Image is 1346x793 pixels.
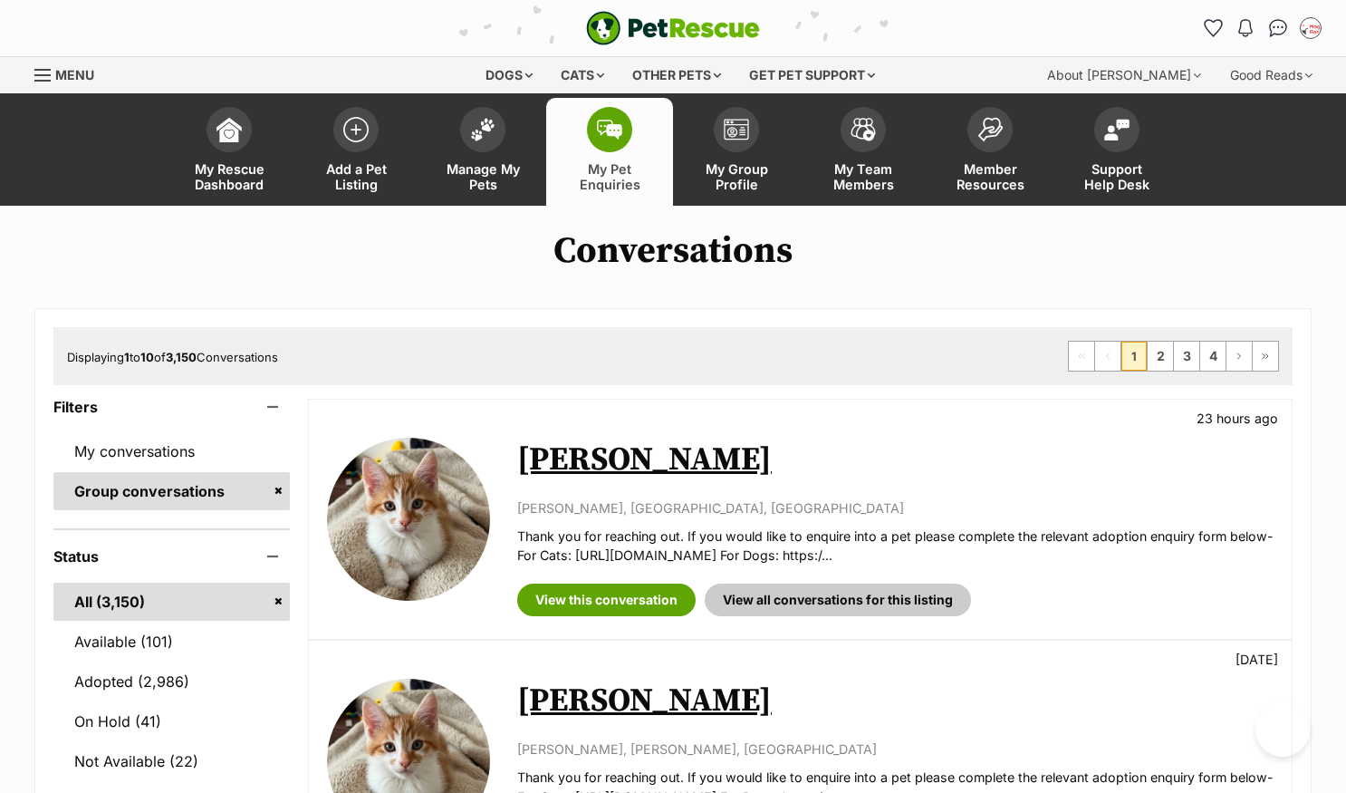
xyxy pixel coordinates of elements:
[1200,342,1226,371] a: Page 4
[851,118,876,141] img: team-members-icon-5396bd8760b3fe7c0b43da4ab00e1e3bb1a5d9ba89233759b79545d2d3fc5d0d.svg
[1217,57,1325,93] div: Good Reads
[1231,14,1260,43] button: Notifications
[517,527,1274,566] p: Thank you for reaching out. If you would like to enquire into a pet please complete the relevant ...
[343,117,369,142] img: add-pet-listing-icon-0afa8454b4691262ce3f59096e99ab1cd57d4a30225e0717b998d2c9b9846f56.svg
[53,662,290,701] a: Adopted (2,986)
[55,67,94,82] span: Menu
[1068,341,1279,372] nav: Pagination
[705,584,971,616] a: View all conversations for this listing
[53,623,290,661] a: Available (101)
[586,11,760,45] img: logo-e224e6f780fb5917bec1dbf3a21bbac754714ae5b6737aabdf751b685950b380.svg
[1253,342,1278,371] a: Last page
[53,548,290,565] header: Status
[517,440,772,480] a: [PERSON_NAME]
[53,472,290,510] a: Group conversations
[1034,57,1214,93] div: About [PERSON_NAME]
[517,681,772,721] a: [PERSON_NAME]
[419,98,546,206] a: Manage My Pets
[548,57,617,93] div: Cats
[1255,702,1310,757] iframe: Help Scout Beacon - Open
[977,117,1003,141] img: member-resources-icon-8e73f808a243e03378d46382f2149f9095a855e16c252ad45f914b54edf8863c.svg
[1238,19,1253,37] img: notifications-46538b983faf8c2785f20acdc204bb7945ddae34d4c08c2a6579f10ce5e182be.svg
[53,702,290,740] a: On Hold (41)
[696,161,777,192] span: My Group Profile
[927,98,1053,206] a: Member Resources
[586,11,760,45] a: PetRescue
[1053,98,1180,206] a: Support Help Desk
[517,740,1274,759] p: [PERSON_NAME], [PERSON_NAME], [GEOGRAPHIC_DATA]
[1069,342,1094,371] span: First page
[1104,119,1130,140] img: help-desk-icon-fdf02630f3aa405de69fd3d07c3f3aa587a6932b1a1747fa1d2bba05be0121f9.svg
[620,57,734,93] div: Other pets
[1296,14,1325,43] button: My account
[517,584,696,616] a: View this conversation
[1197,409,1278,428] p: 23 hours ago
[53,432,290,470] a: My conversations
[724,119,749,140] img: group-profile-icon-3fa3cf56718a62981997c0bc7e787c4b2cf8bcc04b72c1350f741eb67cf2f40e.svg
[1076,161,1158,192] span: Support Help Desk
[327,438,490,601] img: Rito
[1198,14,1325,43] ul: Account quick links
[188,161,270,192] span: My Rescue Dashboard
[216,117,242,142] img: dashboard-icon-eb2f2d2d3e046f16d808141f083e7271f6b2e854fb5c12c21221c1fb7104beca.svg
[1235,650,1278,669] p: [DATE]
[736,57,888,93] div: Get pet support
[1269,19,1288,37] img: chat-41dd97257d64d25036548639549fe6c8038ab92f7586957e7f3b1b290dea8141.svg
[293,98,419,206] a: Add a Pet Listing
[473,57,545,93] div: Dogs
[53,399,290,415] header: Filters
[800,98,927,206] a: My Team Members
[1148,342,1173,371] a: Page 2
[442,161,524,192] span: Manage My Pets
[1226,342,1252,371] a: Next page
[1174,342,1199,371] a: Page 3
[822,161,904,192] span: My Team Members
[569,161,650,192] span: My Pet Enquiries
[1121,342,1147,371] span: Page 1
[546,98,673,206] a: My Pet Enquiries
[315,161,397,192] span: Add a Pet Listing
[597,120,622,140] img: pet-enquiries-icon-7e3ad2cf08bfb03b45e93fb7055b45f3efa6380592205ae92323e6603595dc1f.svg
[124,350,130,364] strong: 1
[53,583,290,621] a: All (3,150)
[53,742,290,780] a: Not Available (22)
[1095,342,1120,371] span: Previous page
[34,57,107,90] a: Menu
[67,350,278,364] span: Displaying to of Conversations
[166,98,293,206] a: My Rescue Dashboard
[166,350,197,364] strong: 3,150
[1198,14,1227,43] a: Favourites
[949,161,1031,192] span: Member Resources
[470,118,495,141] img: manage-my-pets-icon-02211641906a0b7f246fdf0571729dbe1e7629f14944591b6c1af311fb30b64b.svg
[140,350,154,364] strong: 10
[1302,19,1320,37] img: Laura Chao profile pic
[517,498,1274,517] p: [PERSON_NAME], [GEOGRAPHIC_DATA], [GEOGRAPHIC_DATA]
[673,98,800,206] a: My Group Profile
[1264,14,1293,43] a: Conversations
